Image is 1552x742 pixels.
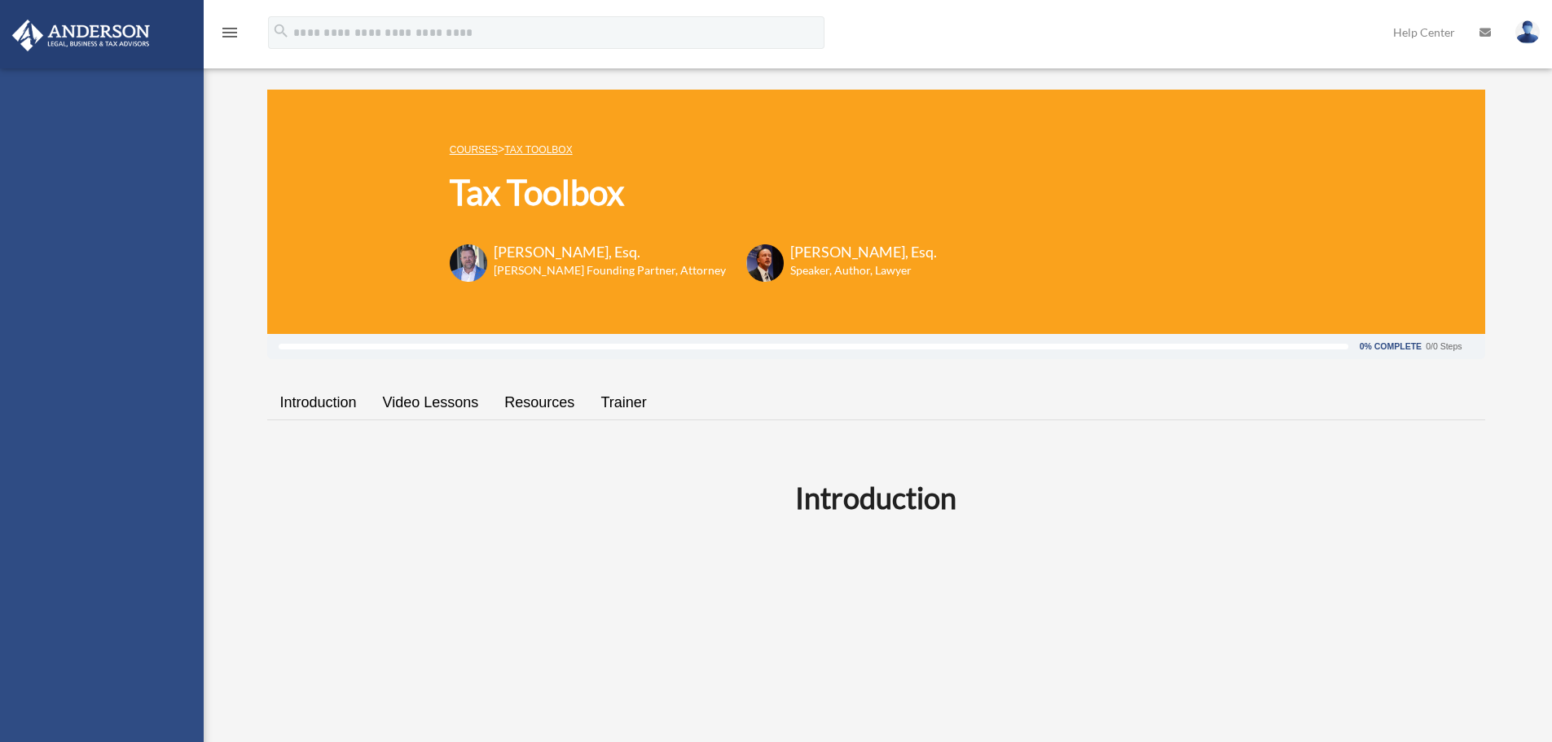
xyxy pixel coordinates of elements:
img: Toby-circle-head.png [450,244,487,282]
a: Introduction [267,380,370,426]
h1: Tax Toolbox [450,169,937,217]
a: Resources [491,380,587,426]
h6: Speaker, Author, Lawyer [790,262,917,279]
p: > [450,139,937,160]
h3: [PERSON_NAME], Esq. [494,242,726,262]
h3: [PERSON_NAME], Esq. [790,242,937,262]
a: menu [220,29,240,42]
h2: Introduction [277,477,1475,518]
a: Video Lessons [370,380,492,426]
div: 0% Complete [1360,342,1422,351]
div: 0/0 Steps [1426,342,1462,351]
img: Anderson Advisors Platinum Portal [7,20,155,51]
a: Trainer [587,380,659,426]
img: User Pic [1515,20,1540,44]
i: menu [220,23,240,42]
a: Tax Toolbox [504,144,572,156]
img: Scott-Estill-Headshot.png [746,244,784,282]
a: COURSES [450,144,498,156]
i: search [272,22,290,40]
h6: [PERSON_NAME] Founding Partner, Attorney [494,262,726,279]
